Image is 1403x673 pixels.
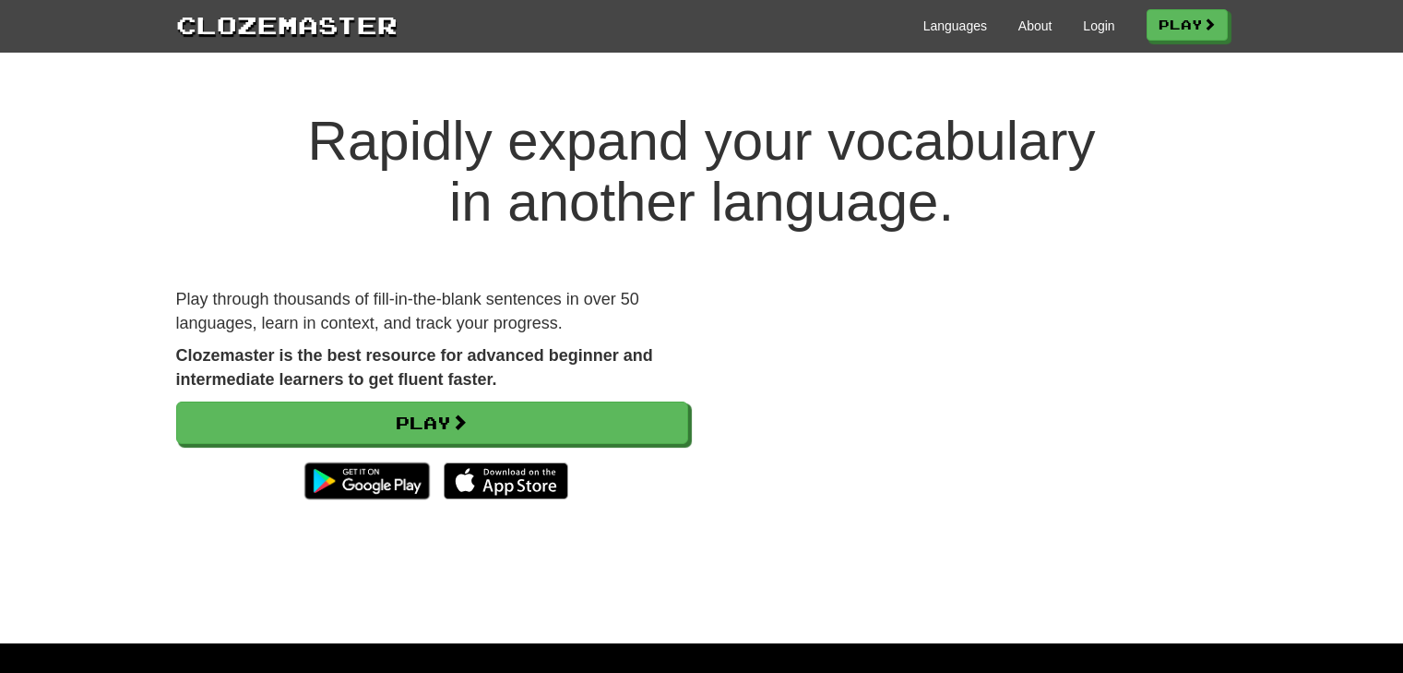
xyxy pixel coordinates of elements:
a: Login [1083,17,1114,35]
a: Languages [923,17,987,35]
img: Get it on Google Play [295,453,438,509]
p: Play through thousands of fill-in-the-blank sentences in over 50 languages, learn in context, and... [176,288,688,335]
a: About [1018,17,1052,35]
strong: Clozemaster is the best resource for advanced beginner and intermediate learners to get fluent fa... [176,346,653,389]
a: Play [1147,9,1228,41]
a: Clozemaster [176,7,398,42]
a: Play [176,402,688,444]
img: Download_on_the_App_Store_Badge_US-UK_135x40-25178aeef6eb6b83b96f5f2d004eda3bffbb37122de64afbaef7... [444,463,568,499]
